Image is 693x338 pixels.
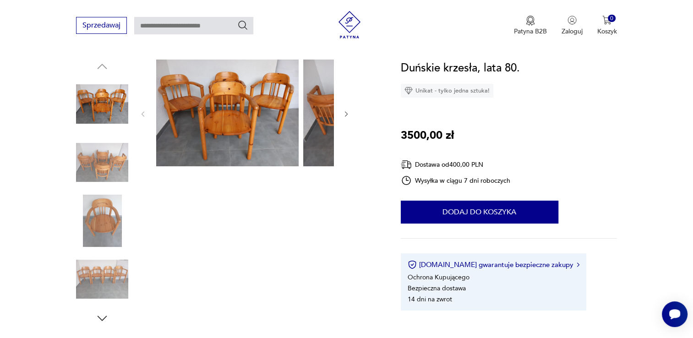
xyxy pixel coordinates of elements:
div: Wysyłka w ciągu 7 dni roboczych [401,175,511,186]
img: Ikonka użytkownika [567,16,577,25]
a: Sprzedawaj [76,23,127,29]
div: Unikat - tylko jedna sztuka! [401,84,493,98]
img: Zdjęcie produktu Duńskie krzesła, lata 80. [76,78,128,130]
button: [DOMAIN_NAME] gwarantuje bezpieczne zakupy [408,260,579,269]
button: Szukaj [237,20,248,31]
img: Zdjęcie produktu Duńskie krzesła, lata 80. [76,136,128,189]
img: Patyna - sklep z meblami i dekoracjami vintage [336,11,363,38]
p: Koszyk [597,27,617,36]
li: Bezpieczna dostawa [408,284,466,293]
p: Zaloguj [562,27,583,36]
img: Ikona certyfikatu [408,260,417,269]
img: Zdjęcie produktu Duńskie krzesła, lata 80. [76,195,128,247]
div: 0 [608,15,616,22]
li: Ochrona Kupującego [408,273,469,282]
h1: Duńskie krzesła, lata 80. [401,60,520,77]
iframe: Smartsupp widget button [662,301,688,327]
button: Dodaj do koszyka [401,201,558,224]
img: Ikona diamentu [404,87,413,95]
div: Dostawa od 400,00 PLN [401,159,511,170]
img: Zdjęcie produktu Duńskie krzesła, lata 80. [156,60,299,166]
button: Patyna B2B [514,16,547,36]
p: Patyna B2B [514,27,547,36]
li: 14 dni na zwrot [408,295,452,304]
a: Ikona medaluPatyna B2B [514,16,547,36]
img: Zdjęcie produktu Duńskie krzesła, lata 80. [76,253,128,305]
button: Zaloguj [562,16,583,36]
img: Ikona koszyka [602,16,611,25]
img: Zdjęcie produktu Duńskie krzesła, lata 80. [303,60,446,166]
button: Sprzedawaj [76,17,127,34]
p: 3500,00 zł [401,127,454,144]
img: Ikona dostawy [401,159,412,170]
button: 0Koszyk [597,16,617,36]
img: Ikona strzałki w prawo [577,262,579,267]
img: Ikona medalu [526,16,535,26]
